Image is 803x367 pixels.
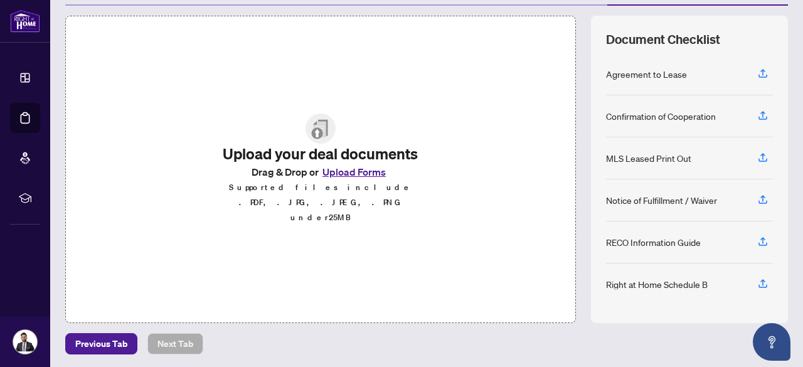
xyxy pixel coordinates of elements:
[606,67,687,81] div: Agreement to Lease
[606,151,691,165] div: MLS Leased Print Out
[319,164,390,180] button: Upload Forms
[218,180,423,225] p: Supported files include .PDF, .JPG, .JPEG, .PNG under 25 MB
[606,235,701,249] div: RECO Information Guide
[306,114,336,144] img: File Upload
[13,330,37,354] img: Profile Icon
[218,144,423,164] h2: Upload your deal documents
[252,164,390,180] span: Drag & Drop or
[147,333,203,354] button: Next Tab
[208,104,433,235] span: File UploadUpload your deal documentsDrag & Drop orUpload FormsSupported files include .PDF, .JPG...
[753,323,790,361] button: Open asap
[606,109,716,123] div: Confirmation of Cooperation
[65,333,137,354] button: Previous Tab
[75,334,127,354] span: Previous Tab
[10,9,40,33] img: logo
[606,193,717,207] div: Notice of Fulfillment / Waiver
[606,31,720,48] span: Document Checklist
[606,277,708,291] div: Right at Home Schedule B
